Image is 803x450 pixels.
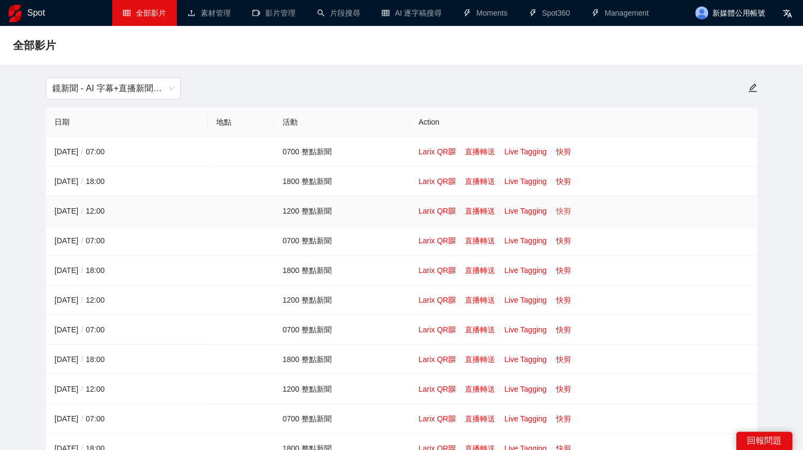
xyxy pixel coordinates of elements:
a: 快剪 [555,147,571,156]
a: Larix QR [418,236,456,245]
a: 快剪 [555,177,571,186]
a: search片段搜尋 [317,9,360,17]
span: / [78,266,86,275]
img: avatar [695,6,708,19]
td: 1800 整點新聞 [274,256,410,285]
td: 0700 整點新聞 [274,137,410,167]
span: qrcode [448,267,456,274]
img: logo [9,5,21,22]
a: Live Tagging [504,207,546,215]
span: qrcode [448,296,456,304]
td: [DATE] 07:00 [46,315,208,345]
a: 快剪 [555,385,571,393]
a: Larix QR [418,296,456,304]
a: Larix QR [418,325,456,334]
a: 直播轉送 [465,355,495,364]
a: 直播轉送 [465,207,495,215]
a: Live Tagging [504,385,546,393]
span: qrcode [448,356,456,363]
th: 活動 [274,107,410,137]
td: [DATE] 07:00 [46,226,208,256]
a: Larix QR [418,177,456,186]
a: Live Tagging [504,177,546,186]
td: 1800 整點新聞 [274,167,410,196]
a: Larix QR [418,385,456,393]
td: 1200 整點新聞 [274,374,410,404]
a: Live Tagging [504,355,546,364]
a: 直播轉送 [465,236,495,245]
a: 快剪 [555,207,571,215]
a: Larix QR [418,414,456,423]
td: [DATE] 12:00 [46,196,208,226]
a: Live Tagging [504,296,546,304]
a: Larix QR [418,207,456,215]
span: qrcode [448,326,456,333]
a: video-camera影片管理 [252,9,296,17]
span: 全部影片 [136,9,166,17]
a: Live Tagging [504,236,546,245]
span: / [78,177,86,186]
span: qrcode [448,178,456,185]
a: 直播轉送 [465,147,495,156]
th: Action [410,107,757,137]
td: 0700 整點新聞 [274,404,410,434]
span: qrcode [448,385,456,393]
td: [DATE] 12:00 [46,374,208,404]
div: 回報問題 [736,432,792,450]
a: 快剪 [555,236,571,245]
a: 快剪 [555,296,571,304]
span: table [123,9,131,17]
span: / [78,207,86,215]
td: [DATE] 07:00 [46,404,208,434]
a: thunderboltSpot360 [529,9,570,17]
td: 1200 整點新聞 [274,285,410,315]
span: qrcode [448,207,456,215]
td: [DATE] 18:00 [46,167,208,196]
span: / [78,385,86,393]
a: 快剪 [555,266,571,275]
a: 直播轉送 [465,266,495,275]
span: qrcode [448,237,456,244]
a: 直播轉送 [465,325,495,334]
span: / [78,236,86,245]
span: 鏡新聞 - AI 字幕+直播新聞（2025-2027） [52,78,174,99]
a: upload素材管理 [188,9,231,17]
a: Larix QR [418,147,456,156]
span: / [78,355,86,364]
a: 直播轉送 [465,385,495,393]
span: qrcode [448,148,456,155]
a: Live Tagging [504,266,546,275]
span: / [78,296,86,304]
td: 0700 整點新聞 [274,315,410,345]
a: thunderboltManagement [592,9,649,17]
span: / [78,325,86,334]
a: Larix QR [418,355,456,364]
span: edit [748,83,757,92]
span: / [78,147,86,156]
td: [DATE] 12:00 [46,285,208,315]
td: 1200 整點新聞 [274,196,410,226]
a: 快剪 [555,414,571,423]
th: 地點 [208,107,274,137]
td: [DATE] 07:00 [46,137,208,167]
a: 快剪 [555,325,571,334]
a: Live Tagging [504,325,546,334]
a: 直播轉送 [465,177,495,186]
a: thunderboltMoments [463,9,507,17]
td: [DATE] 18:00 [46,345,208,374]
span: qrcode [448,415,456,422]
a: Live Tagging [504,147,546,156]
a: Larix QR [418,266,456,275]
a: 直播轉送 [465,296,495,304]
a: tableAI 逐字稿搜尋 [382,9,442,17]
td: 1800 整點新聞 [274,345,410,374]
td: 0700 整點新聞 [274,226,410,256]
span: / [78,414,86,423]
th: 日期 [46,107,208,137]
a: 直播轉送 [465,414,495,423]
a: 快剪 [555,355,571,364]
td: [DATE] 18:00 [46,256,208,285]
a: Live Tagging [504,414,546,423]
span: 全部影片 [13,37,56,54]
